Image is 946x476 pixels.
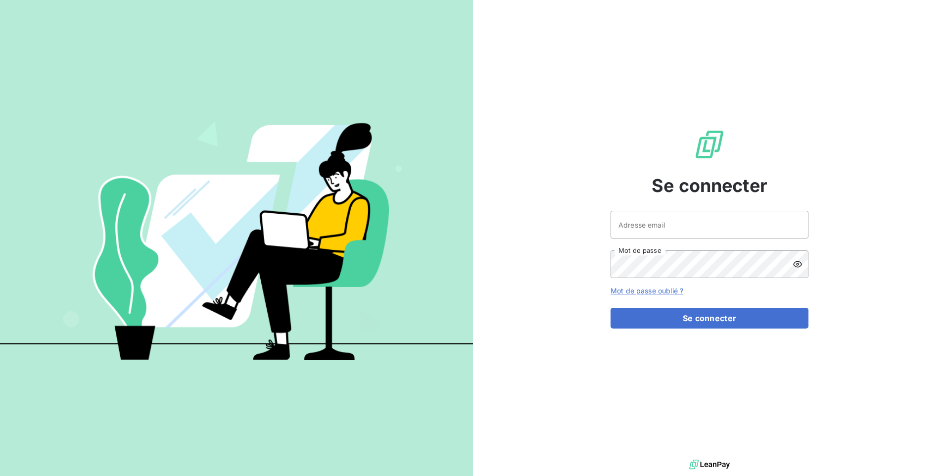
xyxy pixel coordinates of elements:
[689,457,730,472] img: logo
[652,172,767,199] span: Se connecter
[611,286,683,295] a: Mot de passe oublié ?
[611,308,808,329] button: Se connecter
[694,129,725,160] img: Logo LeanPay
[611,211,808,238] input: placeholder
